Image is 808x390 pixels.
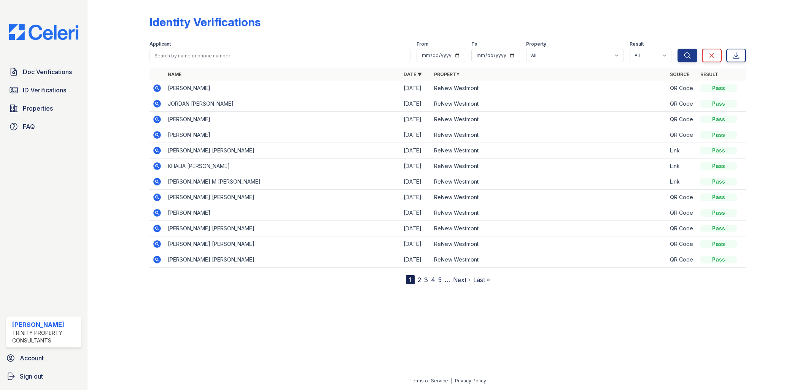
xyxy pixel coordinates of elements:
div: Pass [700,209,737,217]
div: Pass [700,131,737,139]
div: Trinity Property Consultants [12,329,78,344]
td: ReNew Westmont [431,112,667,127]
td: ReNew Westmont [431,236,667,252]
label: To [471,41,477,47]
a: Next › [453,276,470,284]
td: [PERSON_NAME] [PERSON_NAME] [165,252,401,268]
img: CE_Logo_Blue-a8612792a0a2168367f1c8372b55b34899dd931a85d93a1a3d3e32e68fde9ad4.png [3,24,84,40]
td: [DATE] [401,221,431,236]
a: Privacy Policy [455,378,486,384]
td: QR Code [667,221,697,236]
td: [PERSON_NAME] [165,127,401,143]
span: Account [20,354,44,363]
td: [PERSON_NAME] [PERSON_NAME] [165,236,401,252]
div: Pass [700,100,737,108]
a: Terms of Service [409,378,448,384]
label: Result [630,41,644,47]
td: ReNew Westmont [431,205,667,221]
td: [PERSON_NAME] [165,112,401,127]
td: ReNew Westmont [431,159,667,174]
td: ReNew Westmont [431,127,667,143]
td: [DATE] [401,96,431,112]
td: QR Code [667,96,697,112]
td: Link [667,143,697,159]
td: [DATE] [401,174,431,190]
a: FAQ [6,119,81,134]
div: Pass [700,178,737,185]
td: [PERSON_NAME] M [PERSON_NAME] [165,174,401,190]
div: Pass [700,116,737,123]
label: From [417,41,428,47]
div: Pass [700,240,737,248]
a: Properties [6,101,81,116]
td: QR Code [667,81,697,96]
td: [PERSON_NAME] [PERSON_NAME] [165,190,401,205]
td: QR Code [667,205,697,221]
a: Account [3,350,84,366]
td: ReNew Westmont [431,174,667,190]
a: Source [670,71,689,77]
td: [DATE] [401,205,431,221]
span: Properties [23,104,53,113]
td: [DATE] [401,159,431,174]
div: Pass [700,256,737,263]
td: [PERSON_NAME] [PERSON_NAME] [165,143,401,159]
span: … [445,275,450,284]
label: Property [526,41,546,47]
a: Result [700,71,718,77]
span: Sign out [20,372,43,381]
div: Pass [700,84,737,92]
td: ReNew Westmont [431,252,667,268]
a: Property [434,71,460,77]
td: ReNew Westmont [431,96,667,112]
span: ID Verifications [23,86,66,95]
a: Date ▼ [404,71,422,77]
td: ReNew Westmont [431,221,667,236]
td: [PERSON_NAME] [PERSON_NAME] [165,221,401,236]
td: KHALIA [PERSON_NAME] [165,159,401,174]
label: Applicant [150,41,171,47]
td: [DATE] [401,127,431,143]
div: 1 [406,275,415,284]
a: 5 [438,276,442,284]
div: Identity Verifications [150,15,261,29]
td: Link [667,159,697,174]
td: ReNew Westmont [431,190,667,205]
div: Pass [700,225,737,232]
a: 4 [431,276,435,284]
a: Last » [473,276,490,284]
td: [DATE] [401,236,431,252]
td: ReNew Westmont [431,143,667,159]
td: QR Code [667,190,697,205]
div: Pass [700,162,737,170]
div: Pass [700,193,737,201]
td: [DATE] [401,143,431,159]
td: [PERSON_NAME] [165,81,401,96]
a: 3 [424,276,428,284]
td: ReNew Westmont [431,81,667,96]
div: [PERSON_NAME] [12,320,78,329]
input: Search by name or phone number [150,49,411,62]
a: Doc Verifications [6,64,81,79]
td: QR Code [667,252,697,268]
a: Name [168,71,181,77]
td: QR Code [667,112,697,127]
td: [DATE] [401,190,431,205]
div: Pass [700,147,737,154]
span: Doc Verifications [23,67,72,76]
td: [DATE] [401,81,431,96]
div: | [451,378,452,384]
td: [DATE] [401,252,431,268]
a: 2 [418,276,421,284]
td: Link [667,174,697,190]
td: QR Code [667,236,697,252]
a: Sign out [3,369,84,384]
td: JORDAN [PERSON_NAME] [165,96,401,112]
td: QR Code [667,127,697,143]
td: [PERSON_NAME] [165,205,401,221]
td: [DATE] [401,112,431,127]
span: FAQ [23,122,35,131]
a: ID Verifications [6,82,81,98]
